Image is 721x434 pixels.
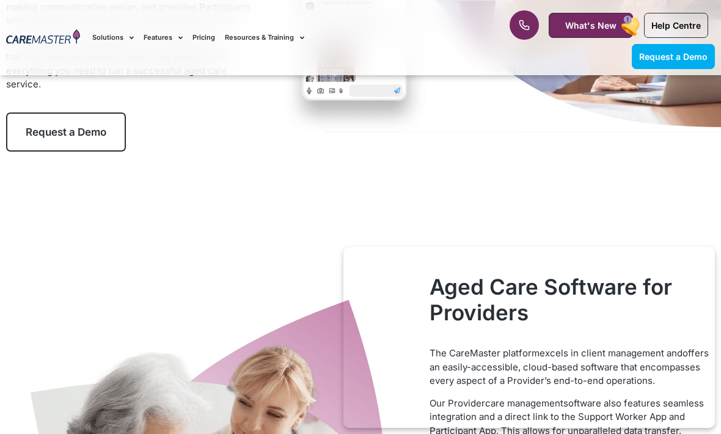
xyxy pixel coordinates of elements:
[26,126,106,138] span: Request a Demo
[343,247,715,428] iframe: Popup CTA
[651,20,701,31] span: Help Centre
[92,17,134,58] a: Solutions
[632,44,715,69] a: Request a Demo
[639,51,708,62] span: Request a Demo
[644,13,708,38] a: Help Centre
[6,29,80,46] img: CareMaster Logo
[565,20,617,31] span: What's New
[144,17,183,58] a: Features
[92,17,460,58] nav: Menu
[6,112,126,152] a: Request a Demo
[225,17,304,58] a: Resources & Training
[192,17,215,58] a: Pricing
[549,13,633,38] a: What's New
